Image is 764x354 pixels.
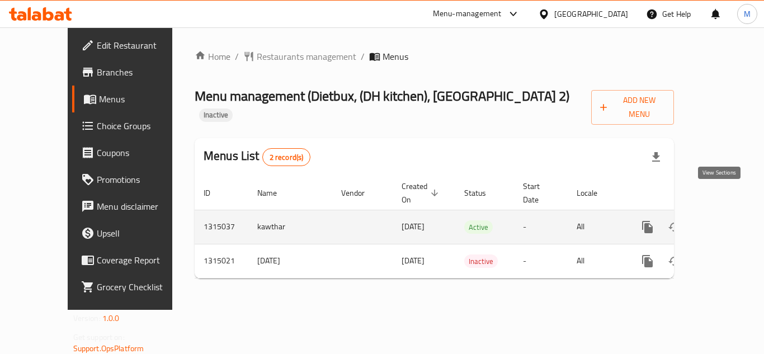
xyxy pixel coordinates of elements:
[625,176,751,210] th: Actions
[262,148,311,166] div: Total records count
[97,173,186,186] span: Promotions
[72,193,195,220] a: Menu disclaimer
[464,220,493,234] div: Active
[102,311,120,325] span: 1.0.0
[248,244,332,278] td: [DATE]
[661,248,688,275] button: Change Status
[97,65,186,79] span: Branches
[204,186,225,200] span: ID
[257,186,291,200] span: Name
[634,214,661,240] button: more
[204,148,310,166] h2: Menus List
[195,83,569,108] span: Menu management ( Dietbux, (DH kitchen), [GEOGRAPHIC_DATA] 2 )
[568,210,625,244] td: All
[464,221,493,234] span: Active
[383,50,408,63] span: Menus
[464,186,501,200] span: Status
[199,110,233,120] span: Inactive
[591,90,675,125] button: Add New Menu
[195,50,230,63] a: Home
[97,226,186,240] span: Upsell
[73,311,101,325] span: Version:
[464,255,498,268] span: Inactive
[97,146,186,159] span: Coupons
[97,253,186,267] span: Coverage Report
[341,186,379,200] span: Vendor
[72,112,195,139] a: Choice Groups
[248,210,332,244] td: kawthar
[361,50,365,63] li: /
[99,92,186,106] span: Menus
[464,254,498,268] div: Inactive
[72,273,195,300] a: Grocery Checklist
[744,8,751,20] span: M
[97,39,186,52] span: Edit Restaurant
[643,144,669,171] div: Export file
[554,8,628,20] div: [GEOGRAPHIC_DATA]
[514,210,568,244] td: -
[243,50,356,63] a: Restaurants management
[97,200,186,213] span: Menu disclaimer
[523,180,554,206] span: Start Date
[72,86,195,112] a: Menus
[402,253,425,268] span: [DATE]
[235,50,239,63] li: /
[634,248,661,275] button: more
[195,50,674,63] nav: breadcrumb
[600,93,666,121] span: Add New Menu
[72,59,195,86] a: Branches
[73,330,125,344] span: Get support on:
[199,108,233,122] div: Inactive
[72,32,195,59] a: Edit Restaurant
[577,186,612,200] span: Locale
[72,139,195,166] a: Coupons
[72,247,195,273] a: Coverage Report
[195,176,751,279] table: enhanced table
[661,214,688,240] button: Change Status
[402,219,425,234] span: [DATE]
[402,180,442,206] span: Created On
[195,210,248,244] td: 1315037
[568,244,625,278] td: All
[97,280,186,294] span: Grocery Checklist
[433,7,502,21] div: Menu-management
[195,244,248,278] td: 1315021
[72,166,195,193] a: Promotions
[514,244,568,278] td: -
[263,152,310,163] span: 2 record(s)
[72,220,195,247] a: Upsell
[97,119,186,133] span: Choice Groups
[257,50,356,63] span: Restaurants management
